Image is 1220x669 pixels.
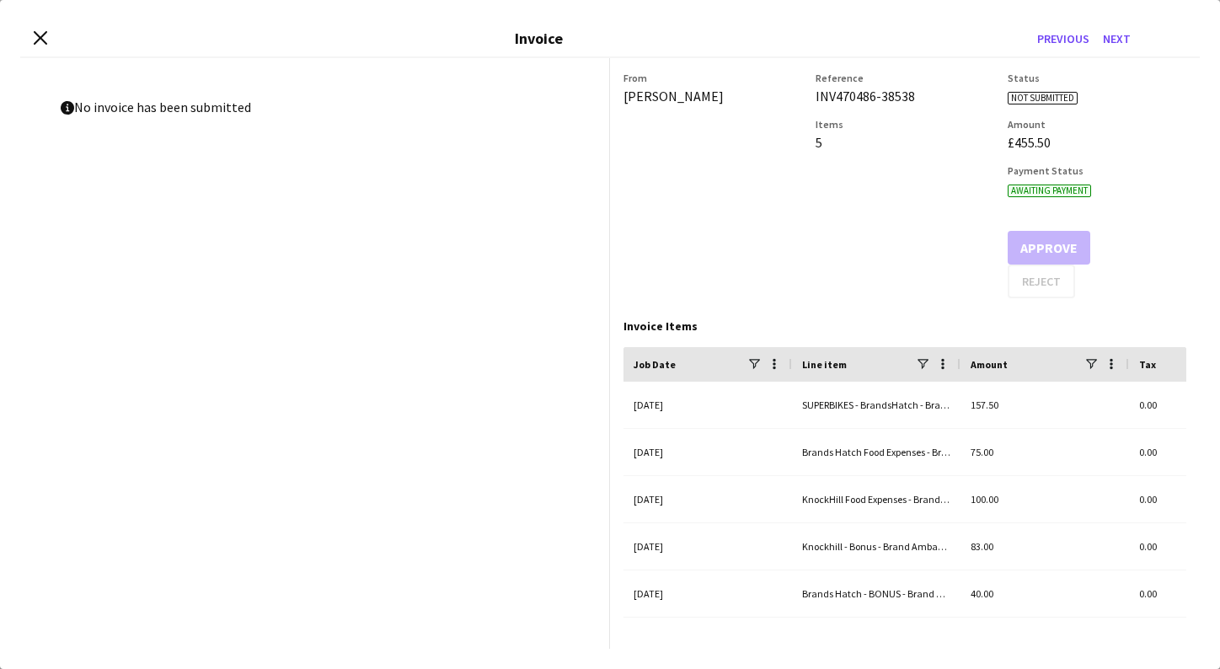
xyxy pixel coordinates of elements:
[816,118,994,131] h3: Items
[1008,134,1186,151] div: £455.50
[1008,72,1186,84] h3: Status
[623,429,792,475] div: [DATE]
[515,29,563,48] h3: Invoice
[623,476,792,522] div: [DATE]
[1008,164,1186,177] h3: Payment Status
[1008,92,1078,104] span: Not submitted
[802,358,847,371] span: Line item
[1096,25,1137,52] button: Next
[623,72,802,84] h3: From
[623,523,792,570] div: [DATE]
[623,88,802,104] div: [PERSON_NAME]
[816,134,994,151] div: 5
[792,523,960,570] div: Knockhill - Bonus - Brand Ambassador (salary)
[1030,25,1096,52] button: Previous
[960,523,1129,570] div: 83.00
[816,72,994,84] h3: Reference
[1139,358,1156,371] span: Tax
[960,570,1129,617] div: 40.00
[816,88,994,104] div: INV470486-38538
[61,99,569,114] p: No invoice has been submitted
[623,382,792,428] div: [DATE]
[1008,118,1186,131] h3: Amount
[960,476,1129,522] div: 100.00
[792,570,960,617] div: Brands Hatch - BONUS - Brand Ambassador (salary)
[634,358,676,371] span: Job Date
[960,429,1129,475] div: 75.00
[960,382,1129,428] div: 157.50
[623,570,792,617] div: [DATE]
[792,429,960,475] div: Brands Hatch Food Expenses - Brand Ambassador (salary)
[1008,185,1091,197] span: Awaiting payment
[792,382,960,428] div: SUPERBIKES - BrandsHatch - Brand Ambassador (salary)
[623,318,1186,334] div: Invoice Items
[971,358,1008,371] span: Amount
[792,476,960,522] div: KnockHill Food Expenses - Brand Ambassador (salary)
